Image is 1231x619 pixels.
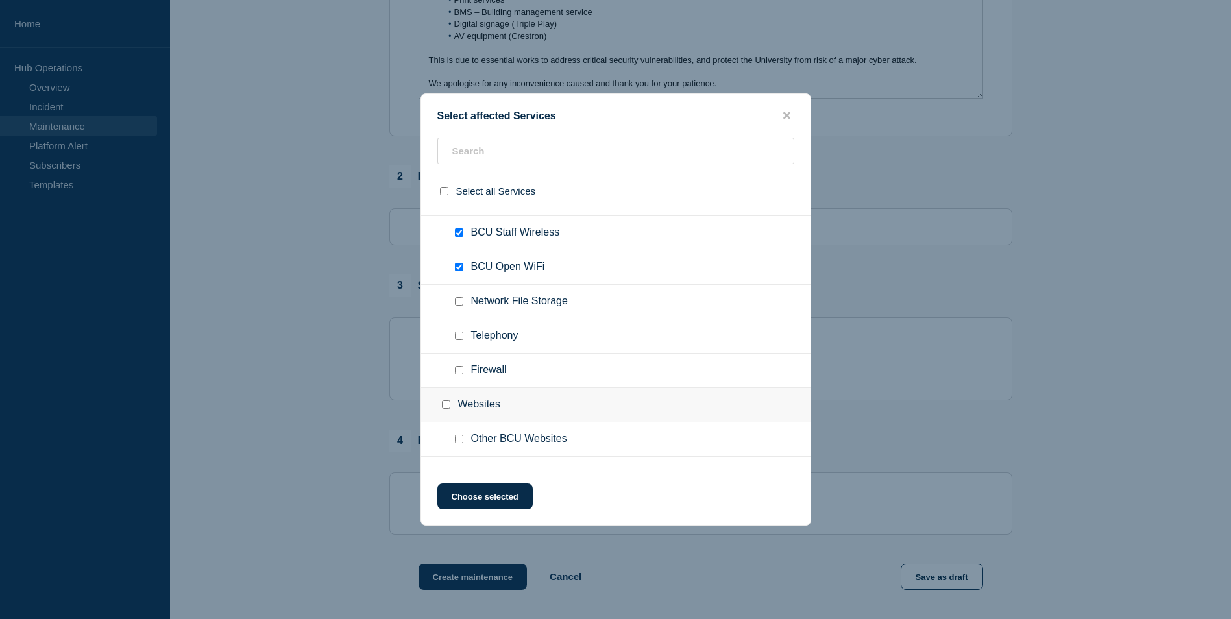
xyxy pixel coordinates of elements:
[455,366,463,374] input: Firewall checkbox
[471,226,560,239] span: BCU Staff Wireless
[471,433,567,446] span: Other BCU Websites
[471,330,518,343] span: Telephony
[471,364,507,377] span: Firewall
[440,187,448,195] input: select all checkbox
[437,138,794,164] input: Search
[455,297,463,306] input: Network File Storage checkbox
[455,228,463,237] input: BCU Staff Wireless checkbox
[471,261,545,274] span: BCU Open WiFi
[437,483,533,509] button: Choose selected
[455,435,463,443] input: Other BCU Websites checkbox
[471,295,568,308] span: Network File Storage
[456,186,536,197] span: Select all Services
[421,388,811,422] div: Websites
[455,263,463,271] input: BCU Open WiFi checkbox
[779,110,794,122] button: close button
[442,400,450,409] input: Websites checkbox
[421,110,811,122] div: Select affected Services
[455,332,463,340] input: Telephony checkbox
